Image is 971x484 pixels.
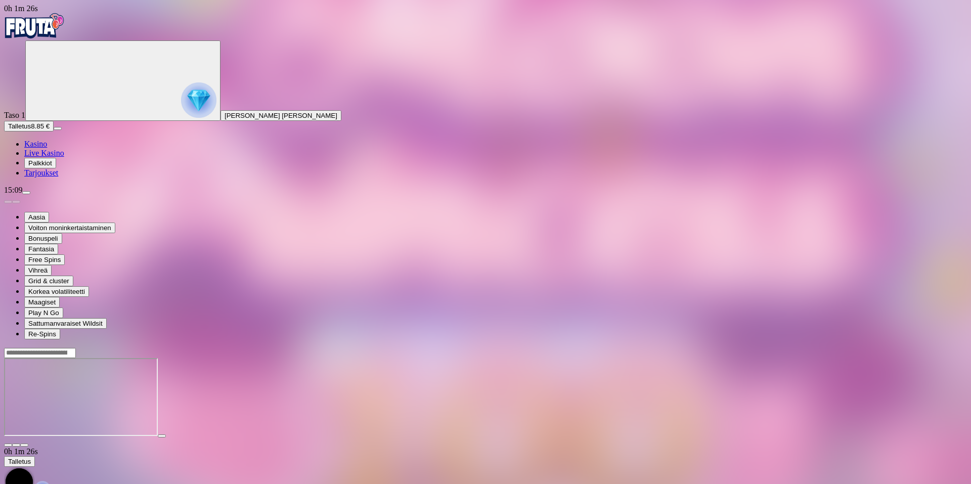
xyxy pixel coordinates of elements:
[4,13,65,38] img: Fruta
[24,286,89,297] button: Korkea volatiliteetti
[4,31,65,40] a: Fruta
[20,444,28,447] button: fullscreen icon
[225,112,337,119] span: [PERSON_NAME] [PERSON_NAME]
[24,297,60,307] button: Maagiset
[24,276,73,286] button: Grid & cluster
[24,329,60,339] button: Re-Spins
[28,224,111,232] span: Voiton moninkertaistaminen
[4,140,967,178] nav: Main menu
[54,127,62,130] button: menu
[8,458,31,465] span: Talletus
[4,111,25,119] span: Taso 1
[24,254,65,265] button: Free Spins
[220,110,341,121] button: [PERSON_NAME] [PERSON_NAME]
[24,149,64,157] a: Live Kasino
[158,434,166,437] button: play icon
[12,200,20,203] button: next slide
[28,245,54,253] span: Fantasia
[28,298,56,306] span: Maagiset
[4,358,158,436] iframe: Moon Princess 100
[12,444,20,447] button: chevron-down icon
[28,267,48,274] span: Vihreä
[4,200,12,203] button: prev slide
[24,265,52,276] button: Vihreä
[24,244,58,254] button: Fantasia
[24,318,107,329] button: Sattumanvaraiset Wildsit
[4,456,35,467] button: Talletus
[28,277,69,285] span: Grid & cluster
[181,82,216,118] img: reward progress
[24,233,62,244] button: Bonuspeli
[4,348,76,358] input: Search
[4,121,54,131] button: Talletusplus icon8.85 €
[25,40,220,121] button: reward progress
[4,444,12,447] button: close icon
[28,320,103,327] span: Sattumanvaraiset Wildsit
[24,158,56,168] button: Palkkiot
[28,235,58,242] span: Bonuspeli
[24,307,63,318] button: Play N Go
[28,159,52,167] span: Palkkiot
[28,330,56,338] span: Re-Spins
[24,212,49,223] button: Aasia
[31,122,50,130] span: 8.85 €
[4,186,22,194] span: 15:09
[24,140,47,148] a: Kasino
[28,213,45,221] span: Aasia
[28,256,61,263] span: Free Spins
[28,288,85,295] span: Korkea volatiliteetti
[24,223,115,233] button: Voiton moninkertaistaminen
[4,13,967,178] nav: Primary
[4,4,38,13] span: user session time
[8,122,31,130] span: Talletus
[28,309,59,317] span: Play N Go
[22,191,30,194] button: menu
[4,447,38,456] span: user session time
[24,168,58,177] a: Tarjoukset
